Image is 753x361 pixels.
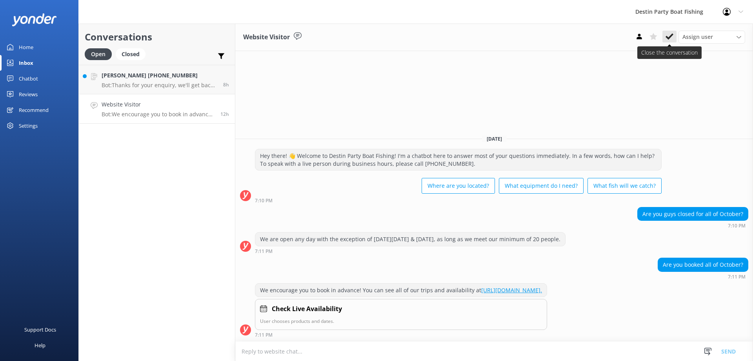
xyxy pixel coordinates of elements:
[637,223,748,228] div: Sep 20 2025 07:10pm (UTC -05:00) America/Cancun
[35,337,45,353] div: Help
[638,207,748,221] div: Are you guys closed for all of October?
[255,198,662,203] div: Sep 20 2025 07:10pm (UTC -05:00) America/Cancun
[728,275,746,279] strong: 7:11 PM
[482,136,507,142] span: [DATE]
[19,39,33,55] div: Home
[499,178,584,194] button: What equipment do I need?
[255,248,566,254] div: Sep 20 2025 07:11pm (UTC -05:00) America/Cancun
[79,94,235,124] a: Website VisitorBot:We encourage you to book in advance! You can see all of our trips and availabi...
[255,332,547,337] div: Sep 20 2025 07:11pm (UTC -05:00) America/Cancun
[678,31,745,43] div: Assign User
[255,198,273,203] strong: 7:10 PM
[481,286,542,294] a: [URL][DOMAIN_NAME].
[12,13,57,26] img: yonder-white-logo.png
[587,178,662,194] button: What fish will we catch?
[102,100,215,109] h4: Website Visitor
[85,48,112,60] div: Open
[19,118,38,134] div: Settings
[19,102,49,118] div: Recommend
[255,249,273,254] strong: 7:11 PM
[223,81,229,88] span: Sep 20 2025 10:41pm (UTC -05:00) America/Cancun
[102,82,217,89] p: Bot: Thanks for your enquiry, we'll get back to you as soon as we can during opening hours.
[102,111,215,118] p: Bot: We encourage you to book in advance! You can see all of our trips and availability at [URL][...
[220,111,229,117] span: Sep 20 2025 07:11pm (UTC -05:00) America/Cancun
[116,48,146,60] div: Closed
[255,333,273,337] strong: 7:11 PM
[658,258,748,271] div: Are you booked all of October?
[24,322,56,337] div: Support Docs
[255,284,547,297] div: We encourage you to book in advance! You can see all of our trips and availability at
[255,149,661,170] div: Hey there! 👋 Welcome to Destin Party Boat Fishing! I'm a chatbot here to answer most of your ques...
[682,33,713,41] span: Assign user
[85,29,229,44] h2: Conversations
[243,32,290,42] h3: Website Visitor
[19,55,33,71] div: Inbox
[85,49,116,58] a: Open
[102,71,217,80] h4: [PERSON_NAME] [PHONE_NUMBER]
[19,71,38,86] div: Chatbot
[260,317,542,325] p: User chooses products and dates.
[116,49,149,58] a: Closed
[422,178,495,194] button: Where are you located?
[272,304,342,314] h4: Check Live Availability
[255,233,565,246] div: We are open any day with the exception of [DATE][DATE] & [DATE], as long as we meet our minimum o...
[19,86,38,102] div: Reviews
[658,274,748,279] div: Sep 20 2025 07:11pm (UTC -05:00) America/Cancun
[79,65,235,94] a: [PERSON_NAME] [PHONE_NUMBER]Bot:Thanks for your enquiry, we'll get back to you as soon as we can ...
[728,224,746,228] strong: 7:10 PM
